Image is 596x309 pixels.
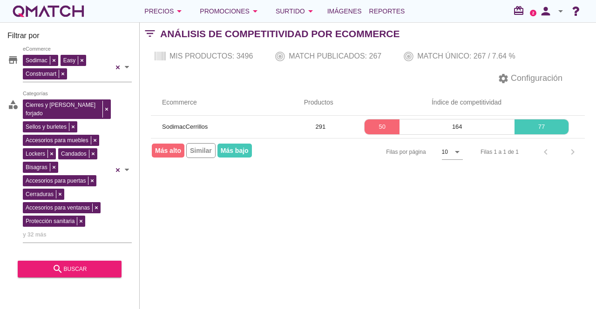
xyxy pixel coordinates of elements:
[23,217,77,225] span: Protección sanitaria
[137,2,192,20] button: Precios
[25,263,114,275] div: buscar
[52,263,63,275] i: search
[348,90,585,116] th: Índice de competitividad: Not sorted.
[490,70,570,87] button: Configuración
[59,150,89,158] span: Candados
[305,6,316,17] i: arrow_drop_down
[160,26,400,41] h2: Análisis de competitividad por Ecommerce
[113,97,122,243] div: Clear all
[18,261,122,277] button: buscar
[442,148,448,156] div: 10
[536,5,555,18] i: person
[200,6,261,17] div: Promociones
[152,144,184,158] span: Más alto
[162,123,208,130] span: SodimacCerrillos
[555,6,566,17] i: arrow_drop_down
[400,122,515,131] p: 164
[509,72,562,85] span: Configuración
[530,10,536,16] a: 2
[23,56,50,65] span: Sodimac
[452,146,463,158] i: arrow_drop_down
[513,5,528,16] i: redeem
[217,144,252,158] span: Más bajo
[481,148,519,156] div: Filas 1 a 1 de 1
[23,150,47,158] span: Lockers
[11,2,86,20] a: white-qmatch-logo
[250,6,261,17] i: arrow_drop_down
[7,30,132,45] h3: Filtrar por
[23,204,92,212] span: Accesorios para ventanas
[192,2,268,20] button: Promociones
[515,122,569,131] p: 77
[144,6,185,17] div: Precios
[369,6,405,17] span: Reportes
[7,54,19,66] i: store
[23,123,69,131] span: Sellos y burletes
[327,6,362,17] span: Imágenes
[23,230,47,239] span: y 32 más
[23,136,91,145] span: Accesorios para muebles
[532,11,535,15] text: 2
[23,190,56,198] span: Cerraduras
[23,70,59,78] span: Construmart
[61,56,78,65] span: Easy
[293,138,463,165] div: Filas por página
[174,6,185,17] i: arrow_drop_down
[113,53,122,82] div: Clear all
[23,163,50,171] span: Bisagras
[324,2,366,20] a: Imágenes
[293,116,348,138] td: 291
[23,101,102,118] span: Cierres y [PERSON_NAME] forjado
[366,2,409,20] a: Reportes
[268,2,324,20] button: Surtido
[7,99,19,110] i: category
[365,122,400,131] p: 50
[186,143,216,158] span: Similar
[23,177,88,185] span: Accesorios para puertas
[498,73,509,84] i: settings
[151,90,293,116] th: Ecommerce: Not sorted.
[293,90,348,116] th: Productos: Not sorted.
[140,33,160,34] i: filter_list
[276,6,316,17] div: Surtido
